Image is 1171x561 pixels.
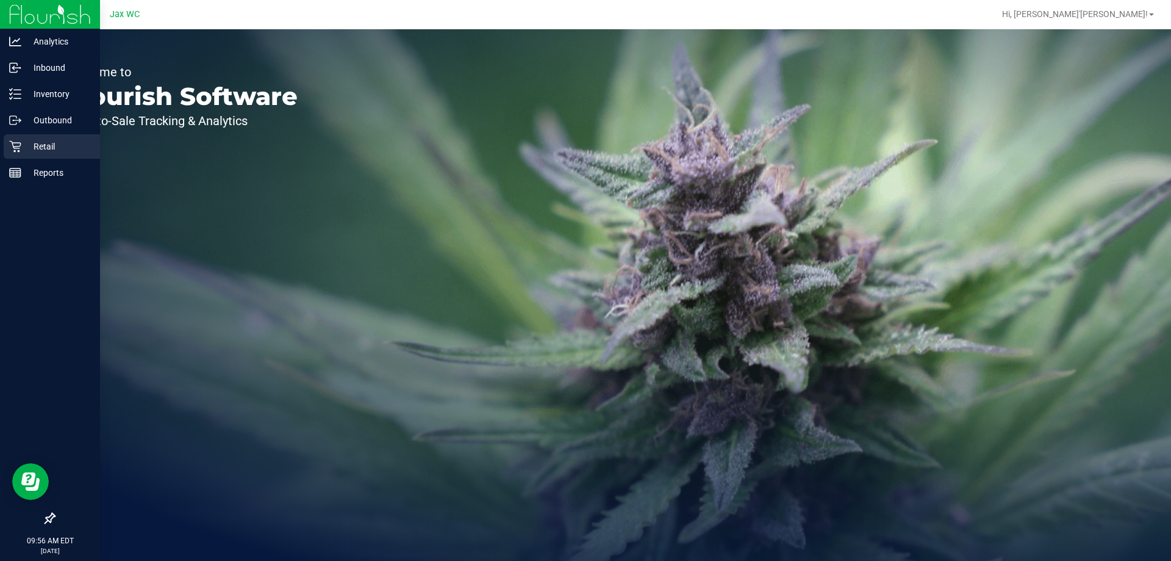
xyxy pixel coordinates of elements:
[1002,9,1148,19] span: Hi, [PERSON_NAME]'[PERSON_NAME]!
[110,9,140,20] span: Jax WC
[9,35,21,48] inline-svg: Analytics
[21,60,95,75] p: Inbound
[9,62,21,74] inline-svg: Inbound
[9,140,21,153] inline-svg: Retail
[21,34,95,49] p: Analytics
[66,66,298,78] p: Welcome to
[66,115,298,127] p: Seed-to-Sale Tracking & Analytics
[9,167,21,179] inline-svg: Reports
[5,546,95,556] p: [DATE]
[66,84,298,109] p: Flourish Software
[12,463,49,500] iframe: Resource center
[21,139,95,154] p: Retail
[21,113,95,128] p: Outbound
[9,88,21,100] inline-svg: Inventory
[9,114,21,126] inline-svg: Outbound
[5,535,95,546] p: 09:56 AM EDT
[21,165,95,180] p: Reports
[21,87,95,101] p: Inventory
